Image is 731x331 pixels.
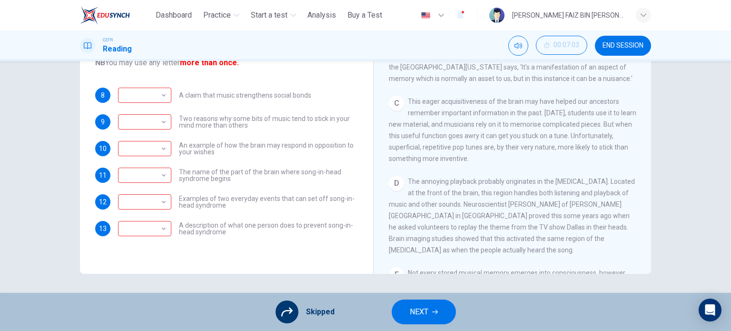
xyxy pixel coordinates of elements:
[304,7,340,24] button: Analysis
[101,92,105,99] span: 8
[80,6,152,25] a: ELTC logo
[99,172,107,179] span: 11
[344,7,386,24] button: Buy a Test
[306,306,335,318] span: Skipped
[595,36,651,56] button: END SESSION
[179,169,358,182] span: The name of the part of the brain where song-in-head syndrome begins
[179,222,358,235] span: A description of what one person does to prevent song-in-head syndrome
[603,42,643,50] span: END SESSION
[699,299,721,321] div: Open Intercom Messenger
[99,199,107,205] span: 12
[95,58,105,67] b: NB
[508,36,528,56] div: Mute
[307,10,336,21] span: Analysis
[553,41,579,49] span: 00:07:03
[101,119,105,125] span: 9
[247,7,300,24] button: Start a test
[251,10,287,21] span: Start a test
[203,10,231,21] span: Practice
[389,178,635,254] span: The annoying playback probably originates in the [MEDICAL_DATA]. Located at the front of the brai...
[420,12,432,19] img: en
[156,10,192,21] span: Dashboard
[99,225,107,232] span: 13
[389,176,404,191] div: D
[103,43,132,55] h1: Reading
[536,36,587,56] div: Hide
[489,8,504,23] img: Profile picture
[80,6,130,25] img: ELTC logo
[180,58,239,67] font: more than once.
[152,7,196,24] button: Dashboard
[99,145,107,152] span: 10
[199,7,243,24] button: Practice
[410,305,428,319] span: NEXT
[179,115,358,129] span: Two reasons why some bits of music tend to stick in your mind more than others
[389,98,636,162] span: This eager acquisitiveness of the brain may have helped our ancestors remember important informat...
[389,267,404,282] div: E
[103,37,113,43] span: CEFR
[389,96,404,111] div: C
[179,142,358,155] span: An example of how the brain may respond in opposition to your wishes
[536,36,587,55] button: 00:07:03
[392,300,456,324] button: NEXT
[512,10,624,21] div: [PERSON_NAME] FAIZ BIN [PERSON_NAME]
[179,195,358,209] span: Examples of two everyday events that can set off song-in-head syndrome
[347,10,382,21] span: Buy a Test
[179,92,311,99] span: A claim that music strengthens social bonds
